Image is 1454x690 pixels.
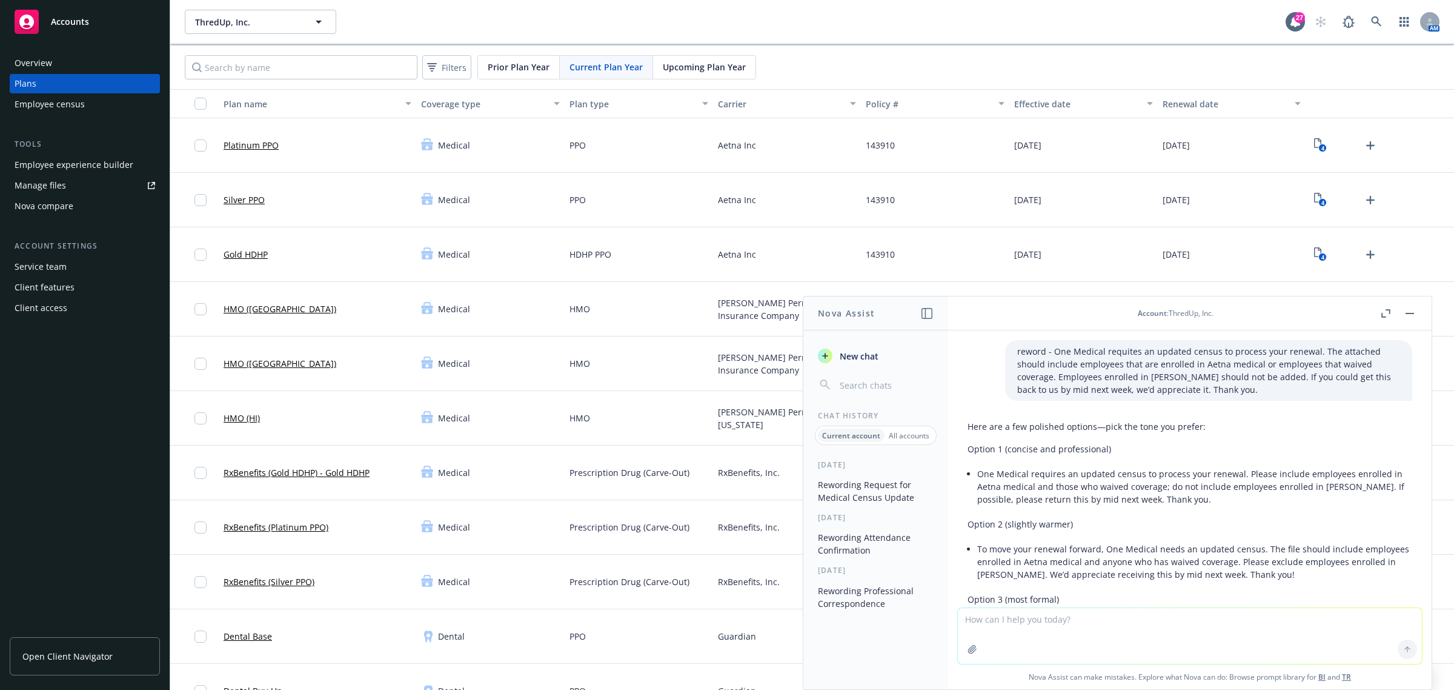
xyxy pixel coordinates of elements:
[818,307,875,320] h1: Nova Assist
[1294,12,1305,23] div: 27
[438,466,470,479] span: Medical
[1014,139,1041,152] span: [DATE]
[224,98,398,110] div: Plan name
[1163,98,1288,110] div: Renewal date
[1342,672,1351,682] a: TR
[224,466,370,479] a: RxBenefits (Gold HDHP) - Gold HDHP
[194,576,207,588] input: Toggle Row Selected
[422,55,471,79] button: Filters
[194,194,207,206] input: Toggle Row Selected
[837,377,934,394] input: Search chats
[488,61,549,73] span: Prior Plan Year
[416,89,565,118] button: Coverage type
[1392,10,1416,34] a: Switch app
[22,650,113,663] span: Open Client Navigator
[813,345,938,367] button: New chat
[718,575,780,588] span: RxBenefits, Inc.
[224,193,265,206] a: Silver PPO
[968,518,1412,531] p: Option 2 (slightly warmer)
[438,630,465,643] span: Dental
[569,193,586,206] span: PPO
[1158,89,1306,118] button: Renewal date
[10,53,160,73] a: Overview
[803,512,948,523] div: [DATE]
[10,155,160,175] a: Employee experience builder
[219,89,416,118] button: Plan name
[718,248,756,261] span: Aetna Inc
[866,98,991,110] div: Policy #
[718,466,780,479] span: RxBenefits, Inc.
[569,575,689,588] span: Prescription Drug (Carve-Out)
[953,665,1427,689] span: Nova Assist can make mistakes. Explore what Nova can do: Browse prompt library for and
[15,257,67,276] div: Service team
[1364,10,1389,34] a: Search
[718,193,756,206] span: Aetna Inc
[185,10,336,34] button: ThredUp, Inc.
[195,16,300,28] span: ThredUp, Inc.
[10,95,160,114] a: Employee census
[194,467,207,479] input: Toggle Row Selected
[718,351,857,377] span: [PERSON_NAME] Permanente Insurance Company
[421,98,546,110] div: Coverage type
[569,521,689,534] span: Prescription Drug (Carve-Out)
[10,5,160,39] a: Accounts
[968,443,1412,455] p: Option 1 (concise and professional)
[813,528,938,560] button: Rewording Attendance Confirmation
[1318,672,1326,682] a: BI
[224,303,336,315] a: HMO ([GEOGRAPHIC_DATA])
[837,350,878,363] span: New chat
[10,196,160,216] a: Nova compare
[803,460,948,470] div: [DATE]
[15,74,36,93] div: Plans
[51,17,89,27] span: Accounts
[224,521,328,534] a: RxBenefits (Platinum PPO)
[718,139,756,152] span: Aetna Inc
[1014,98,1140,110] div: Effective date
[569,357,590,370] span: HMO
[569,303,590,315] span: HMO
[889,430,929,441] p: All accounts
[10,74,160,93] a: Plans
[968,593,1412,606] p: Option 3 (most formal)
[10,278,160,297] a: Client features
[1310,136,1330,155] a: View Plan Documents
[15,298,67,318] div: Client access
[718,630,756,643] span: Guardian
[1310,190,1330,210] a: View Plan Documents
[194,358,207,370] input: Toggle Row Selected
[194,98,207,110] input: Select all
[15,155,133,175] div: Employee experience builder
[1017,345,1400,396] p: reword - One Medical requites an updated census to process your renewal. The attached should incl...
[194,249,207,261] input: Toggle Row Selected
[15,196,73,216] div: Nova compare
[438,357,470,370] span: Medical
[438,193,470,206] span: Medical
[224,630,272,643] a: Dental Base
[10,138,160,150] div: Tools
[1009,89,1158,118] button: Effective date
[1138,308,1167,318] span: Account
[15,53,52,73] div: Overview
[803,410,948,421] div: Chat History
[569,412,590,424] span: HMO
[15,278,75,297] div: Client features
[1321,144,1324,152] text: 4
[861,89,1009,118] button: Policy #
[224,248,268,261] a: Gold HDHP
[194,303,207,315] input: Toggle Row Selected
[10,257,160,276] a: Service team
[1361,245,1380,264] a: Upload Plan Documents
[1138,308,1213,318] div: : ThredUp, Inc.
[1163,139,1190,152] span: [DATE]
[194,521,207,534] input: Toggle Row Selected
[425,59,469,76] span: Filters
[10,298,160,318] a: Client access
[194,412,207,424] input: Toggle Row Selected
[569,98,695,110] div: Plan type
[1321,199,1324,207] text: 4
[977,465,1412,508] li: One Medical requires an updated census to process your renewal. Please include employees enrolled...
[866,193,895,206] span: 143910
[1014,193,1041,206] span: [DATE]
[718,98,843,110] div: Carrier
[10,176,160,195] a: Manage files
